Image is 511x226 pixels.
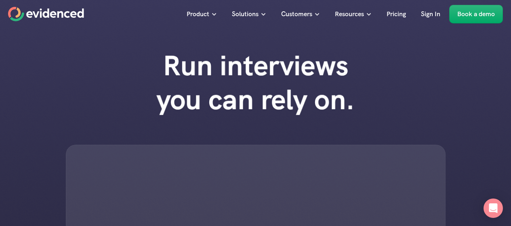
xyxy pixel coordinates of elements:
p: Pricing [387,9,406,19]
a: Pricing [381,5,412,23]
a: Book a demo [449,5,503,23]
a: Home [8,7,84,21]
p: Book a demo [457,9,495,19]
a: Sign In [415,5,446,23]
p: Resources [335,9,364,19]
p: Solutions [232,9,259,19]
p: Sign In [421,9,440,19]
p: Customers [281,9,312,19]
div: Open Intercom Messenger [484,199,503,218]
h1: Run interviews you can rely on. [141,49,371,116]
p: Product [187,9,209,19]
